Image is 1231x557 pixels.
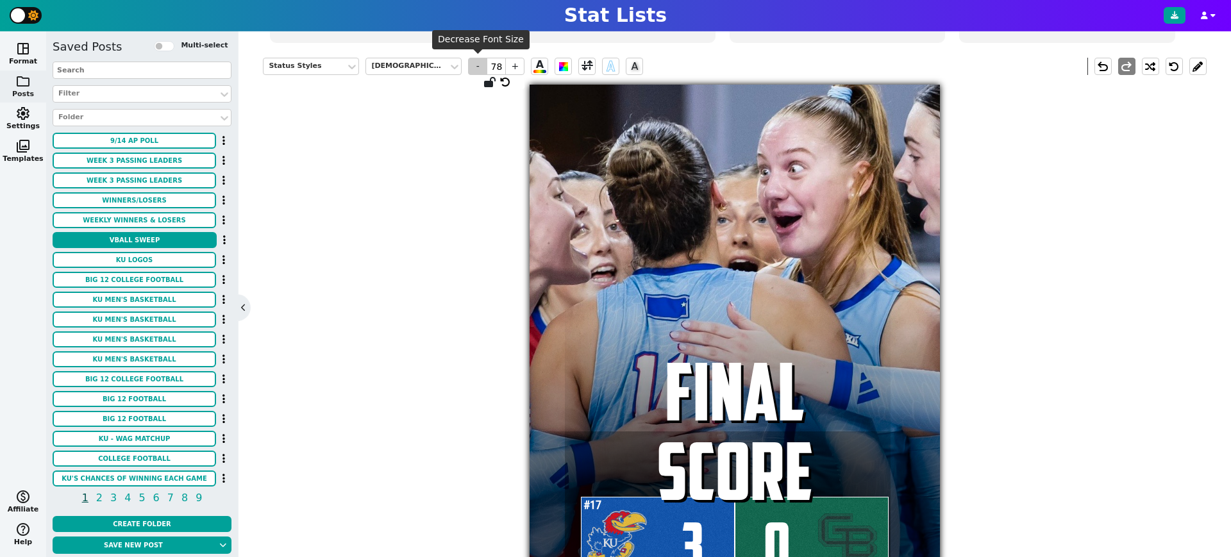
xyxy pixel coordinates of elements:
span: help [15,522,31,537]
button: KU'S CHANCES OF WINNING EACH GAME [53,470,216,486]
button: KU LOGOS [53,252,216,268]
span: 7 [165,490,176,506]
label: Multi-select [181,40,228,51]
span: undo [1095,59,1110,74]
div: #17 [582,497,605,513]
button: BIG 12 FOOTBALL [53,391,216,407]
button: redo [1118,58,1135,75]
span: FINAL SCORE [651,346,818,516]
span: A [626,58,643,75]
span: photo_library [15,138,31,154]
button: WEEK 3 PASSING LEADERS [53,172,216,188]
button: KU MEN'S BASKETBALL [53,351,216,367]
input: Search [53,62,231,79]
button: WINNERS/LOSERS [53,192,216,208]
button: KU MEN'S BASKETBALL [53,312,216,328]
span: monetization_on [15,489,31,504]
span: 4 [122,490,133,506]
button: Create Folder [53,516,231,532]
span: 5 [137,490,147,506]
span: settings [15,106,31,121]
button: WEEK 3 PASSING LEADERS [53,153,216,169]
span: + [505,58,524,75]
span: space_dashboard [15,41,31,56]
span: redo [1119,59,1134,74]
button: Save new post [53,536,214,554]
span: 2 [94,490,105,506]
span: 3 [108,490,119,506]
button: 9/14 AP POLL [53,133,216,149]
button: BIG 12 COLLEGE FOOTBALL [53,371,216,387]
button: undo [1094,58,1112,75]
div: Status Styles [269,61,340,72]
button: KU MEN'S BASKETBALL [53,331,216,347]
div: [DEMOGRAPHIC_DATA] Captain [371,61,443,72]
span: 6 [151,490,162,506]
h5: Saved Posts [53,40,122,54]
span: A [607,56,615,77]
button: KU MEN'S BASKETBALL [53,292,216,308]
button: WEEKLY WINNERS & LOSERS [53,212,216,228]
button: KU - WAG Matchup [53,431,216,447]
button: COLLEGE FOOTBALL [53,451,216,467]
span: 9 [194,490,204,506]
button: VBALL SWEEP [53,232,217,248]
span: 1 [80,490,90,506]
button: BIG 12 FOOTBALL [53,411,216,427]
span: - [468,58,487,75]
button: BIG 12 COLLEGE FOOTBALL [53,272,216,288]
span: folder [15,74,31,89]
span: 8 [180,490,190,506]
h1: Stat Lists [564,4,667,27]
